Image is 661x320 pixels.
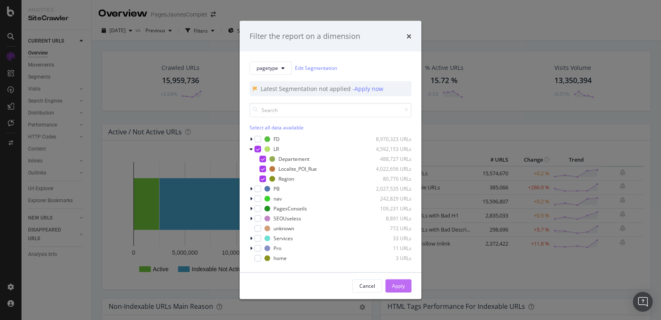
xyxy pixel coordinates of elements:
div: Select all data available [250,124,411,131]
button: Apply [385,279,411,292]
div: 242,829 URLs [371,195,411,202]
div: Pro [273,245,281,252]
div: 488,727 URLs [371,155,411,162]
div: Cancel [359,282,375,289]
div: PB [273,185,280,192]
input: Search [250,103,411,117]
div: 4,022,656 URLs [371,165,411,172]
div: Departement [278,155,309,162]
div: LR [273,146,279,153]
div: nav [273,195,282,202]
div: 3 URLs [371,255,411,262]
div: 772 URLs [371,225,411,232]
div: 11 URLs [371,245,411,252]
div: modal [240,21,421,299]
div: 2,027,535 URLs [371,185,411,192]
div: SEOUseless [273,215,301,222]
div: Localite_POI_Rue [278,165,317,172]
div: home [273,255,287,262]
div: Region [278,175,294,182]
div: Latest Segmentation not applied [261,84,352,93]
div: times [407,31,411,42]
div: unknown [273,225,294,232]
a: Edit Segmentation [295,64,337,72]
div: - Apply now [352,84,383,93]
button: Cancel [352,279,382,292]
div: 8,891 URLs [371,215,411,222]
div: PagesConseils [273,205,307,212]
div: Filter the report on a dimension [250,31,360,42]
button: pagetype [250,61,292,74]
span: pagetype [257,64,278,72]
div: 80,770 URLs [371,175,411,182]
div: 8,970,323 URLs [371,136,411,143]
div: 33 URLs [371,235,411,242]
div: 109,231 URLs [371,205,411,212]
div: Services [273,235,293,242]
div: FD [273,136,280,143]
div: Open Intercom Messenger [633,292,653,312]
div: 4,592,153 URLs [371,146,411,153]
div: Apply [392,282,405,289]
